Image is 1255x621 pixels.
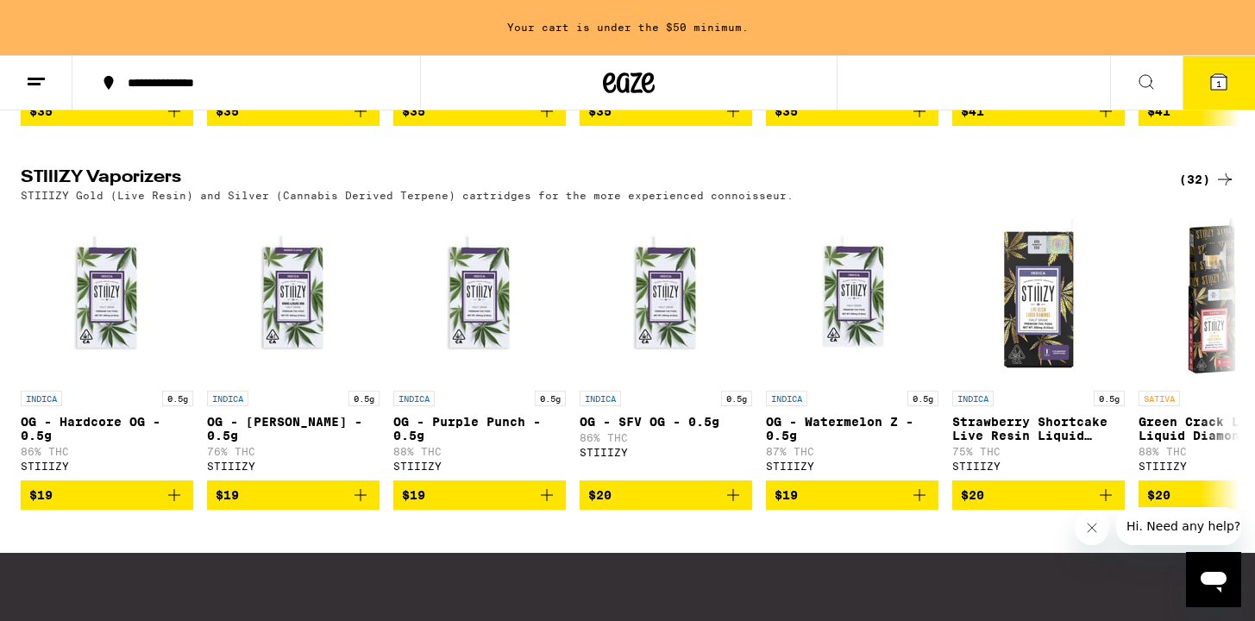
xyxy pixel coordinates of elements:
[402,488,425,502] span: $19
[1186,552,1241,607] iframe: Button to launch messaging window
[216,488,239,502] span: $19
[1147,104,1170,118] span: $41
[952,210,1125,480] a: Open page for Strawberry Shortcake Live Resin Liquid Diamonds - 0.5g from STIIIZY
[1094,391,1125,406] p: 0.5g
[721,391,752,406] p: 0.5g
[21,169,1151,190] h2: STIIIZY Vaporizers
[393,391,435,406] p: INDICA
[535,391,566,406] p: 0.5g
[21,480,193,510] button: Add to bag
[393,415,566,442] p: OG - Purple Punch - 0.5g
[952,446,1125,457] p: 75% THC
[580,415,752,429] p: OG - SFV OG - 0.5g
[952,480,1125,510] button: Add to bag
[766,391,807,406] p: INDICA
[393,210,566,382] img: STIIIZY - OG - Purple Punch - 0.5g
[588,104,612,118] span: $35
[207,97,380,126] button: Add to bag
[1216,78,1221,89] span: 1
[29,104,53,118] span: $35
[216,104,239,118] span: $35
[775,104,798,118] span: $35
[21,190,794,201] p: STIIIZY Gold (Live Resin) and Silver (Cannabis Derived Terpene) cartridges for the more experienc...
[21,446,193,457] p: 86% THC
[952,97,1125,126] button: Add to bag
[588,488,612,502] span: $20
[21,391,62,406] p: INDICA
[207,446,380,457] p: 76% THC
[1179,169,1235,190] a: (32)
[766,210,938,382] img: STIIIZY - OG - Watermelon Z - 0.5g
[162,391,193,406] p: 0.5g
[1183,56,1255,110] button: 1
[402,104,425,118] span: $35
[952,391,994,406] p: INDICA
[393,97,566,126] button: Add to bag
[580,432,752,443] p: 86% THC
[21,415,193,442] p: OG - Hardcore OG - 0.5g
[580,447,752,458] div: STIIIZY
[207,210,380,480] a: Open page for OG - King Louis XIII - 0.5g from STIIIZY
[21,461,193,472] div: STIIIZY
[393,480,566,510] button: Add to bag
[775,488,798,502] span: $19
[961,488,984,502] span: $20
[580,480,752,510] button: Add to bag
[580,391,621,406] p: INDICA
[348,391,380,406] p: 0.5g
[21,97,193,126] button: Add to bag
[207,415,380,442] p: OG - [PERSON_NAME] - 0.5g
[21,210,193,480] a: Open page for OG - Hardcore OG - 0.5g from STIIIZY
[1116,507,1241,545] iframe: Message from company
[580,210,752,480] a: Open page for OG - SFV OG - 0.5g from STIIIZY
[766,446,938,457] p: 87% THC
[207,391,248,406] p: INDICA
[952,210,1125,382] img: STIIIZY - Strawberry Shortcake Live Resin Liquid Diamonds - 0.5g
[393,446,566,457] p: 88% THC
[766,210,938,480] a: Open page for OG - Watermelon Z - 0.5g from STIIIZY
[766,480,938,510] button: Add to bag
[907,391,938,406] p: 0.5g
[580,210,752,382] img: STIIIZY - OG - SFV OG - 0.5g
[207,210,380,382] img: STIIIZY - OG - King Louis XIII - 0.5g
[766,461,938,472] div: STIIIZY
[207,461,380,472] div: STIIIZY
[961,104,984,118] span: $41
[1075,511,1109,545] iframe: Close message
[766,97,938,126] button: Add to bag
[1147,488,1170,502] span: $20
[207,480,380,510] button: Add to bag
[21,210,193,382] img: STIIIZY - OG - Hardcore OG - 0.5g
[29,488,53,502] span: $19
[580,97,752,126] button: Add to bag
[393,210,566,480] a: Open page for OG - Purple Punch - 0.5g from STIIIZY
[393,461,566,472] div: STIIIZY
[952,415,1125,442] p: Strawberry Shortcake Live Resin Liquid Diamonds - 0.5g
[1139,391,1180,406] p: SATIVA
[766,415,938,442] p: OG - Watermelon Z - 0.5g
[952,461,1125,472] div: STIIIZY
